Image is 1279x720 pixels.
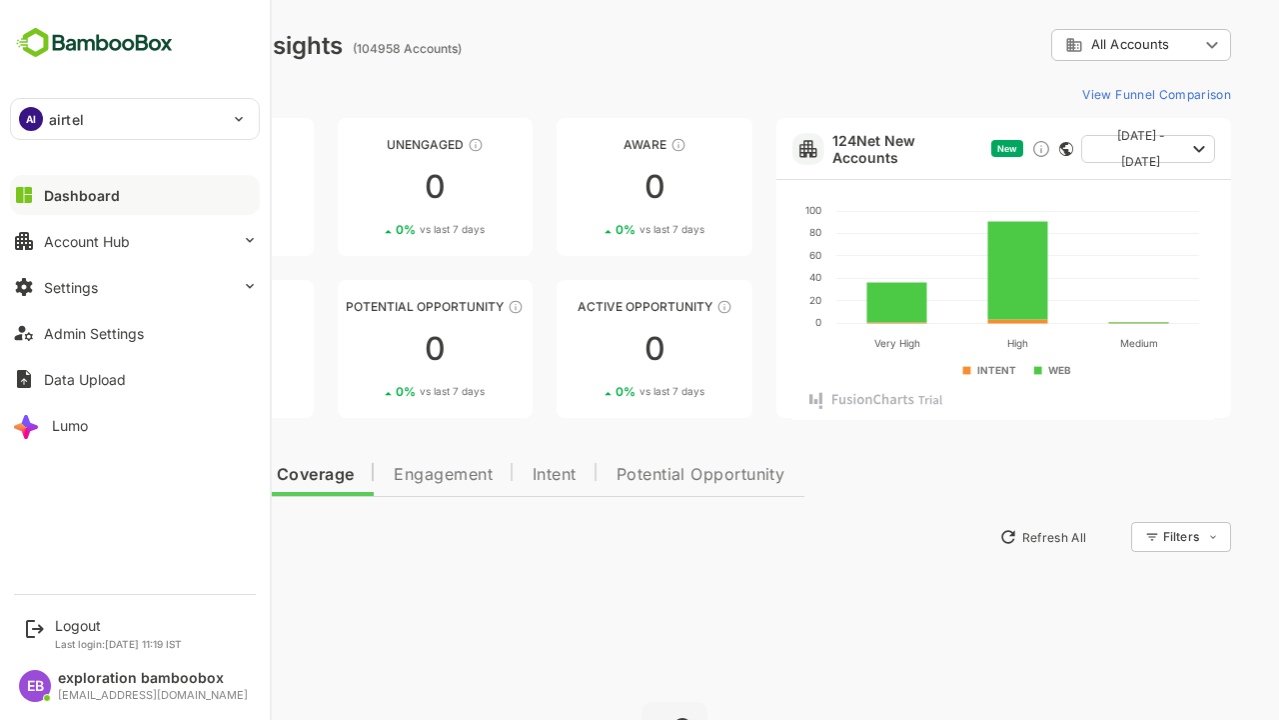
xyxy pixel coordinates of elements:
[178,137,194,153] div: These accounts have not been engaged with for a defined time period
[570,384,635,399] span: vs last 7 days
[350,222,415,237] span: vs last 7 days
[10,405,260,445] button: Lumo
[920,521,1025,553] button: Refresh All
[44,371,126,388] div: Data Upload
[19,670,51,702] div: EB
[107,384,196,399] div: 0 %
[438,299,454,315] div: These accounts are MQAs and can be passed on to Inside Sales
[739,294,751,306] text: 20
[762,132,913,166] a: 124Net New Accounts
[487,333,682,365] div: 0
[927,143,947,154] span: New
[1093,529,1129,544] div: Filters
[324,467,423,483] span: Engagement
[961,139,981,159] div: Discover new ICP-fit accounts showing engagement — via intent surges, anonymous website visits, L...
[487,118,682,256] a: AwareThese accounts have just entered the buying cycle and need further nurturing00%vs last 7 days
[10,175,260,215] button: Dashboard
[981,26,1161,65] div: All Accounts
[487,299,682,314] div: Active Opportunity
[268,118,464,256] a: UnengagedThese accounts have not shown enough engagement and need nurturing00%vs last 7 days
[937,337,958,350] text: High
[44,233,130,250] div: Account Hub
[48,299,244,314] div: Engaged
[601,137,617,153] div: These accounts have just entered the buying cycle and need further nurturing
[107,222,196,237] div: 0 %
[10,24,179,62] img: BambooboxFullLogoMark.5f36c76dfaba33ec1ec1367b70bb1252.svg
[48,519,194,555] button: New Insights
[646,299,662,315] div: These accounts have open opportunities which might be at any of the Sales Stages
[1027,123,1115,175] span: [DATE] - [DATE]
[48,280,244,418] a: EngagedThese accounts are warm, further nurturing would qualify them to MQAs00%vs last 7 days
[10,359,260,399] button: Data Upload
[745,316,751,328] text: 0
[131,222,196,237] span: vs last 7 days
[44,279,98,296] div: Settings
[1011,135,1145,163] button: [DATE] - [DATE]
[989,142,1003,156] div: This card does not support filter and segments
[48,333,244,365] div: 0
[48,31,273,60] div: Dashboard Insights
[1004,78,1161,110] button: View Funnel Comparison
[68,467,284,483] span: Data Quality and Coverage
[268,137,464,152] div: Unengaged
[10,313,260,353] button: Admin Settings
[398,137,414,153] div: These accounts have not shown enough engagement and need nurturing
[19,107,43,131] div: AI
[326,222,415,237] div: 0 %
[1021,37,1099,52] span: All Accounts
[1050,337,1088,349] text: Medium
[11,99,259,139] div: AIairtel
[487,280,682,418] a: Active OpportunityThese accounts have open opportunities which might be at any of the Sales Stage...
[55,638,182,650] p: Last login: [DATE] 11:19 IST
[268,333,464,365] div: 0
[570,222,635,237] span: vs last 7 days
[1091,519,1161,555] div: Filters
[44,187,120,204] div: Dashboard
[739,226,751,238] text: 80
[735,204,751,216] text: 100
[10,221,260,261] button: Account Hub
[546,222,635,237] div: 0 %
[169,299,185,315] div: These accounts are warm, further nurturing would qualify them to MQAs
[546,384,635,399] div: 0 %
[10,267,260,307] button: Settings
[463,467,507,483] span: Intent
[268,280,464,418] a: Potential OpportunityThese accounts are MQAs and can be passed on to Inside Sales00%vs last 7 days
[995,36,1129,54] div: All Accounts
[48,118,244,256] a: UnreachedThese accounts have not been engaged with for a defined time period00%vs last 7 days
[48,137,244,152] div: Unreached
[350,384,415,399] span: vs last 7 days
[58,670,248,687] div: exploration bamboobox
[547,467,715,483] span: Potential Opportunity
[487,137,682,152] div: Aware
[739,249,751,261] text: 60
[487,171,682,203] div: 0
[739,271,751,283] text: 40
[55,617,182,634] div: Logout
[48,171,244,203] div: 0
[131,384,196,399] span: vs last 7 days
[804,337,850,350] text: Very High
[49,109,84,130] p: airtel
[283,41,398,56] ag: (104958 Accounts)
[326,384,415,399] div: 0 %
[268,299,464,314] div: Potential Opportunity
[52,417,88,434] div: Lumo
[268,171,464,203] div: 0
[44,325,144,342] div: Admin Settings
[58,689,248,702] div: [EMAIL_ADDRESS][DOMAIN_NAME]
